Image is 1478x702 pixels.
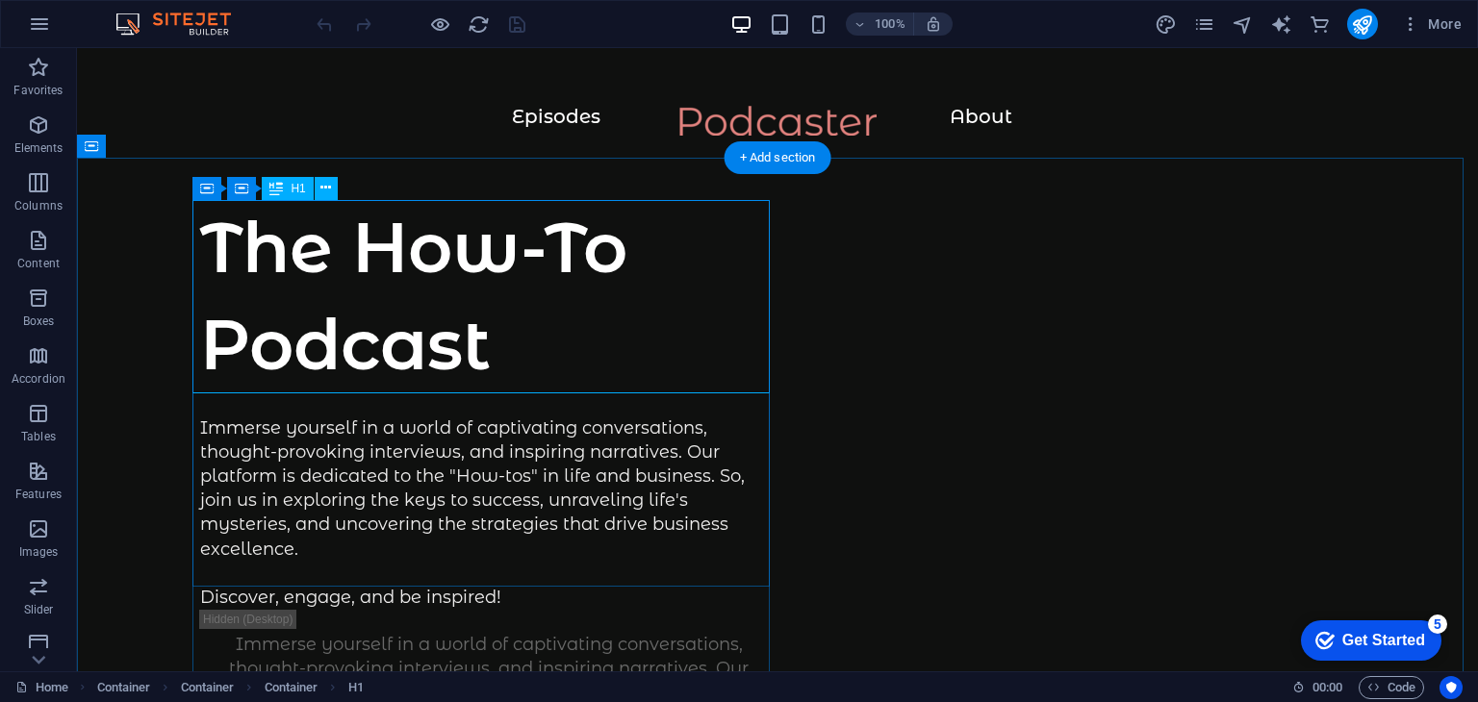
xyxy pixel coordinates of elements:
[142,4,162,23] div: 5
[13,83,63,98] p: Favorites
[1309,13,1331,36] i: Commerce
[1312,676,1342,699] span: 00 00
[725,141,831,174] div: + Add section
[97,676,364,699] nav: breadcrumb
[14,140,64,156] p: Elements
[1155,13,1177,36] i: Design (Ctrl+Alt+Y)
[467,13,490,36] button: reload
[181,676,235,699] span: Click to select. Double-click to edit
[1401,14,1462,34] span: More
[1193,13,1216,36] button: pages
[12,371,65,387] p: Accordion
[14,198,63,213] p: Columns
[97,676,151,699] span: Click to select. Double-click to edit
[111,13,255,36] img: Editor Logo
[1232,13,1254,36] i: Navigator
[15,487,62,502] p: Features
[846,13,914,36] button: 100%
[23,313,55,329] p: Boxes
[1359,676,1424,699] button: Code
[1270,13,1292,36] i: AI Writer
[1155,13,1178,36] button: design
[1292,676,1343,699] h6: Session time
[15,676,68,699] a: Click to cancel selection. Double-click to open Pages
[1309,13,1332,36] button: commerce
[428,13,451,36] button: Click here to leave preview mode and continue editing
[291,183,305,194] span: H1
[1351,13,1373,36] i: Publish
[1440,676,1463,699] button: Usercentrics
[15,10,156,50] div: Get Started 5 items remaining, 0% complete
[1326,680,1329,694] span: :
[24,602,54,617] p: Slider
[265,676,319,699] span: Click to select. Double-click to edit
[21,429,56,444] p: Tables
[1347,9,1378,39] button: publish
[1232,13,1255,36] button: navigator
[925,15,942,33] i: On resize automatically adjust zoom level to fit chosen device.
[1270,13,1293,36] button: text_generator
[1393,9,1469,39] button: More
[1367,676,1415,699] span: Code
[57,21,140,38] div: Get Started
[1193,13,1215,36] i: Pages (Ctrl+Alt+S)
[17,256,60,271] p: Content
[875,13,905,36] h6: 100%
[468,13,490,36] i: Reload page
[19,544,59,560] p: Images
[348,676,364,699] span: Click to select. Double-click to edit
